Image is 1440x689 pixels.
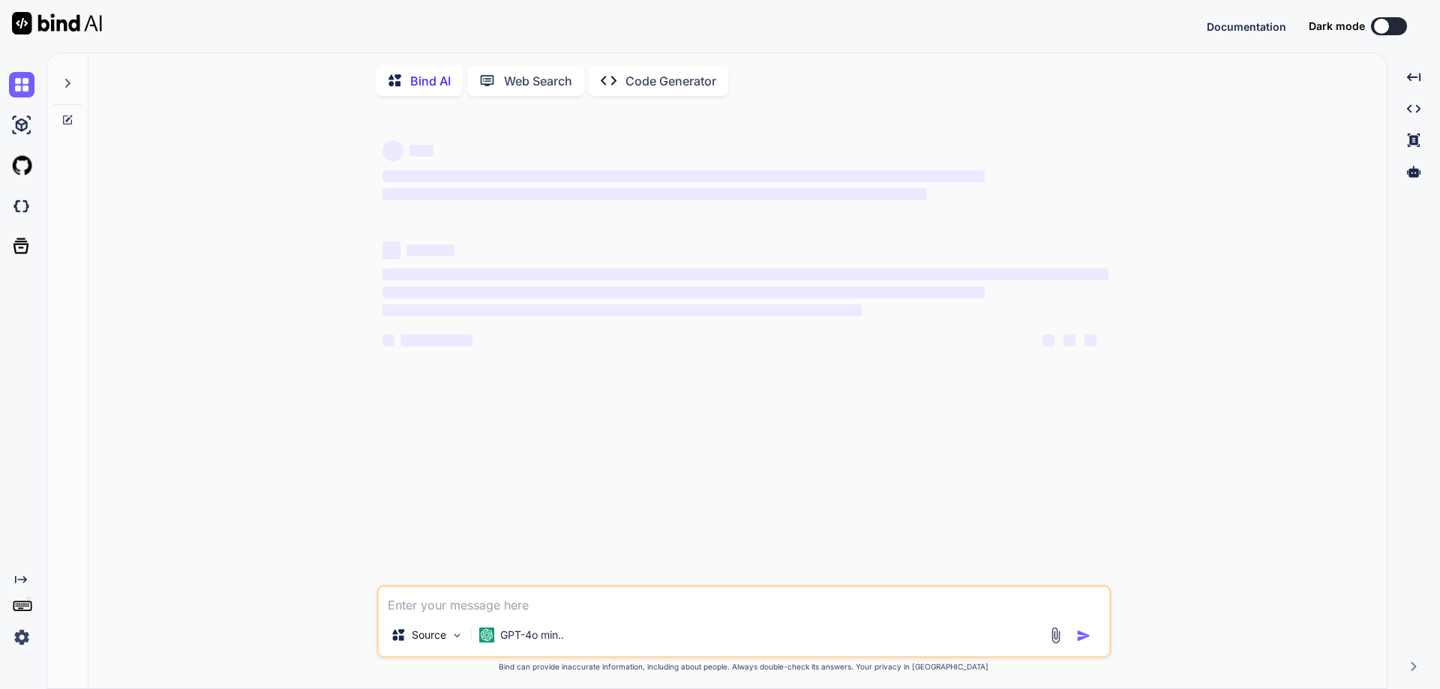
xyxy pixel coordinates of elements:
[9,625,34,650] img: settings
[412,628,446,643] p: Source
[9,153,34,178] img: githubLight
[1042,334,1054,346] span: ‌
[382,188,927,200] span: ‌
[376,661,1111,673] p: Bind can provide inaccurate information, including about people. Always double-check its answers....
[12,12,102,34] img: Bind AI
[409,145,433,157] span: ‌
[9,193,34,219] img: darkCloudIdeIcon
[1309,19,1365,34] span: Dark mode
[382,268,1108,280] span: ‌
[382,334,394,346] span: ‌
[1084,334,1096,346] span: ‌
[382,140,403,161] span: ‌
[1063,334,1075,346] span: ‌
[451,629,463,642] img: Pick Models
[504,72,572,90] p: Web Search
[1076,628,1091,643] img: icon
[9,112,34,138] img: ai-studio
[406,244,454,256] span: ‌
[625,72,716,90] p: Code Generator
[500,628,564,643] p: GPT-4o min..
[9,72,34,97] img: chat
[1047,627,1064,644] img: attachment
[382,286,985,298] span: ‌
[382,170,985,182] span: ‌
[382,304,862,316] span: ‌
[1207,20,1286,33] span: Documentation
[382,241,400,259] span: ‌
[1207,19,1286,34] button: Documentation
[400,334,472,346] span: ‌
[410,72,451,90] p: Bind AI
[479,628,494,643] img: GPT-4o mini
